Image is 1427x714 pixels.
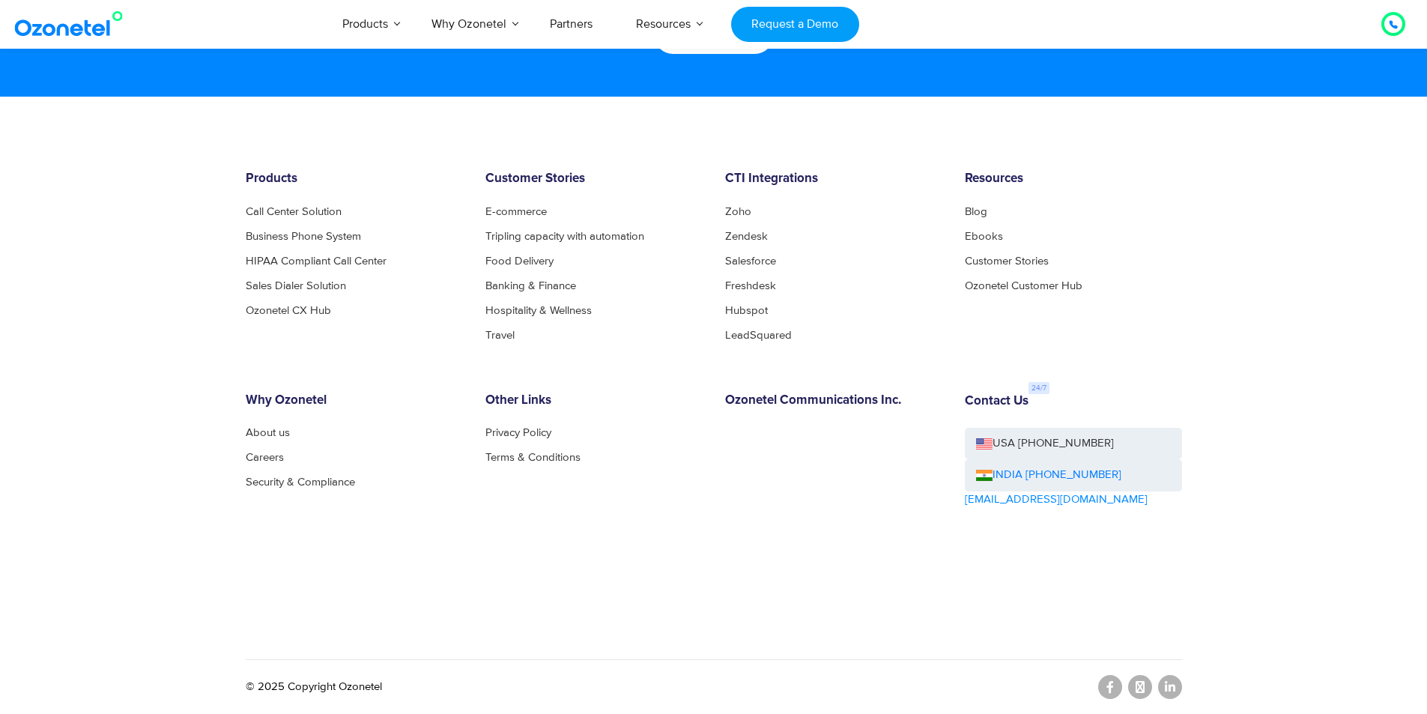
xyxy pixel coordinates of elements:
[485,452,581,463] a: Terms & Conditions
[725,172,942,187] h6: CTI Integrations
[485,427,551,438] a: Privacy Policy
[976,467,1121,484] a: INDIA [PHONE_NUMBER]
[485,330,515,341] a: Travel
[246,476,355,488] a: Security & Compliance
[485,172,703,187] h6: Customer Stories
[976,470,993,481] img: ind-flag.png
[246,231,361,242] a: Business Phone System
[246,679,382,696] p: © 2025 Copyright Ozonetel
[725,231,768,242] a: Zendesk
[246,305,331,316] a: Ozonetel CX Hub
[725,206,751,217] a: Zoho
[965,206,987,217] a: Blog
[965,231,1003,242] a: Ebooks
[246,280,346,291] a: Sales Dialer Solution
[965,255,1049,267] a: Customer Stories
[725,393,942,408] h6: Ozonetel Communications Inc.
[246,206,342,217] a: Call Center Solution
[725,330,792,341] a: LeadSquared
[725,280,776,291] a: Freshdesk
[246,427,290,438] a: About us
[731,7,859,42] a: Request a Demo
[485,280,576,291] a: Banking & Finance
[485,393,703,408] h6: Other Links
[965,172,1182,187] h6: Resources
[485,305,592,316] a: Hospitality & Wellness
[246,172,463,187] h6: Products
[976,438,993,450] img: us-flag.png
[965,428,1182,460] a: USA [PHONE_NUMBER]
[965,280,1082,291] a: Ozonetel Customer Hub
[725,305,768,316] a: Hubspot
[246,393,463,408] h6: Why Ozonetel
[485,206,547,217] a: E-commerce
[725,255,776,267] a: Salesforce
[485,255,554,267] a: Food Delivery
[965,394,1028,409] h6: Contact Us
[246,452,284,463] a: Careers
[246,255,387,267] a: HIPAA Compliant Call Center
[485,231,644,242] a: Tripling capacity with automation
[965,491,1148,509] a: [EMAIL_ADDRESS][DOMAIN_NAME]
